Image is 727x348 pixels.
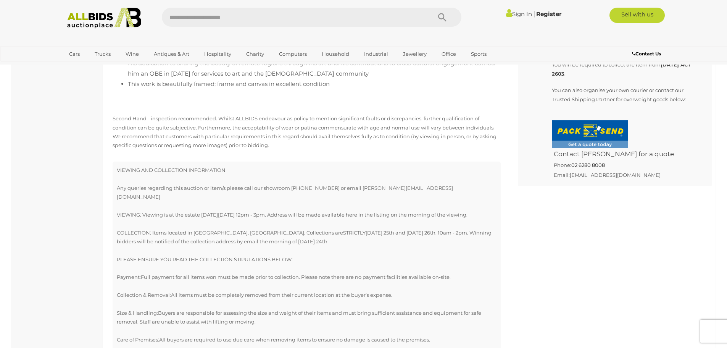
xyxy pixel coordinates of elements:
h5: Email: [552,170,695,180]
a: Charity [241,48,269,60]
div: Any queries regarding this auction or item/s please call our showroom [PHONE_NUMBER] or email [PE... [117,166,496,202]
b: Contact Us [632,51,661,57]
span: COLLECTION [117,230,150,236]
a: Sign In [506,10,532,18]
li: This work is beautifully framed; frame and canvas in excellent condition [128,79,501,89]
img: Allbids.com.au [63,8,146,29]
img: Fyshwick-AllBids-GETAQUOTE.png [552,120,628,148]
a: 02 6280 8008 [571,162,605,168]
a: Office [437,48,461,60]
a: Trucks [90,48,116,60]
span: | [533,10,535,18]
span: VIEWING [117,212,140,218]
a: Industrial [359,48,393,60]
h4: Contact [PERSON_NAME] for a quote [552,149,695,160]
span: Collection & Removal: [117,292,171,298]
a: Register [536,10,561,18]
a: Computers [274,48,312,60]
li: His dedication to sharing the beauty of remote regions through his art and his contributions to c... [128,58,501,79]
span: Payment: [117,274,141,280]
a: Hospitality [199,48,236,60]
a: Wine [121,48,144,60]
a: Sell with us [609,8,665,23]
a: Contact Us [632,50,663,58]
a: Sports [466,48,492,60]
a: [GEOGRAPHIC_DATA] [64,60,128,73]
span: Care of Premises: [117,337,159,343]
span: Size & Handling: [117,310,158,316]
span: PLEASE ENSURE YOU READ THE COLLECTION STIPULATIONS BELOW: [117,256,293,262]
p: You can also organise your own courier or contact our Trusted Shipping Partner for overweight goo... [552,86,695,104]
a: [EMAIL_ADDRESS][DOMAIN_NAME] [570,172,661,178]
p: Second Hand - inspection recommended. Whilst ALLBIDS endeavour as policy to mention significant f... [113,114,501,150]
button: Search [423,8,461,27]
div: Full payment for all items won must be made prior to collection. Please note there are no payment... [117,264,496,300]
a: Household [317,48,354,60]
h5: Phone: [552,160,695,170]
div: : Items located in [GEOGRAPHIC_DATA], [GEOGRAPHIC_DATA]. Collections are [DATE] 25th and [DATE] 2... [117,228,496,246]
a: Cars [64,48,85,60]
span: STRICTLY [343,230,366,236]
a: Antiques & Art [149,48,194,60]
b: [DATE] ACT 2603 [552,62,691,76]
a: Jewellery [398,48,432,60]
span: VIEWING AND COLLECTION INFORMATION [117,167,226,173]
p: You will be required to collect the item from . [552,60,695,78]
div: : Viewing is at the estate [DATE][DATE] 12pm - 3pm. Address will be made available here in the li... [117,210,496,219]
